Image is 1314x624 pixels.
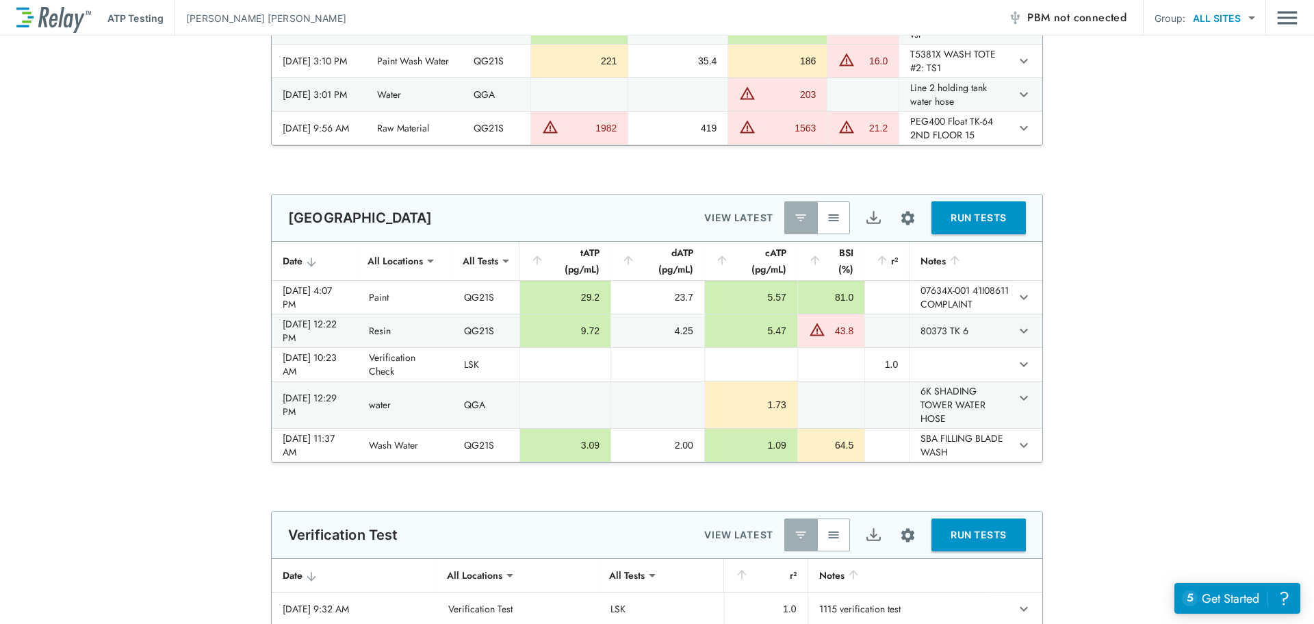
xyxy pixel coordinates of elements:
div: [DATE] 10:23 AM [283,351,347,378]
td: Paint Wash Water [366,45,463,77]
button: PBM not connected [1003,4,1132,32]
div: tATP (pg/mL) [530,245,600,277]
td: QGA [463,78,531,111]
p: VIEW LATEST [704,210,773,226]
td: Line 2 holding tank water hose [899,78,1012,111]
p: [GEOGRAPHIC_DATA] [288,210,433,226]
td: QG21S [463,112,531,145]
td: LSK [453,348,519,381]
td: QGA [453,382,519,428]
div: All Locations [358,247,433,275]
td: QG21S [453,281,519,314]
div: 3.09 [531,438,600,452]
div: [DATE] 4:07 PM [283,284,347,311]
button: RUN TESTS [931,201,1026,234]
img: Warning [809,321,825,338]
img: Export Icon [865,527,882,544]
div: r² [735,567,797,584]
td: Verification Check [358,348,453,381]
table: sticky table [272,242,1042,462]
iframe: Resource center [1174,583,1300,614]
button: Main menu [1277,5,1298,31]
div: All Locations [437,562,512,589]
div: 29.2 [531,290,600,304]
div: r² [875,253,898,269]
span: PBM [1027,8,1126,27]
td: Paint [358,281,453,314]
div: 43.8 [829,324,853,338]
div: 1.0 [876,358,898,371]
p: Group: [1155,11,1185,25]
div: 81.0 [809,290,853,304]
img: View All [827,211,840,225]
div: 5.57 [716,290,786,304]
div: 1.0 [736,602,797,616]
img: Settings Icon [899,210,916,227]
td: 07634X-001 41I08611 COMPLAINT [909,281,1012,314]
button: Site setup [890,517,926,553]
img: Warning [542,118,558,135]
div: All Tests [453,247,508,275]
img: Warning [838,118,855,135]
td: 80373 TK 6 [909,314,1012,347]
img: Settings Icon [899,527,916,544]
div: cATP (pg/mL) [715,245,786,277]
div: All Tests [600,562,654,589]
div: Notes [920,253,1001,269]
td: QG21S [453,429,519,462]
img: Latest [794,211,808,225]
div: BSI (%) [808,245,853,277]
td: Water [366,78,463,111]
span: not connected [1054,10,1126,25]
button: Site setup [890,200,926,236]
p: ATP Testing [107,11,164,25]
div: [DATE] 3:10 PM [283,54,355,68]
div: Notes [819,567,975,584]
button: Export [857,201,890,234]
td: T5381X WASH TOTE #2: TS1 [899,45,1012,77]
div: 419 [639,121,717,135]
button: RUN TESTS [931,519,1026,551]
div: [DATE] 11:37 AM [283,432,347,459]
div: 1.73 [716,398,786,412]
img: LuminUltra Relay [16,3,91,33]
td: QG21S [463,45,531,77]
div: 221 [542,54,617,68]
button: Export [857,519,890,551]
p: [PERSON_NAME] [PERSON_NAME] [186,11,346,25]
td: water [358,382,453,428]
div: 21.2 [858,121,888,135]
button: expand row [1012,83,1035,106]
div: [DATE] 9:56 AM [283,121,355,135]
div: 16.0 [858,54,888,68]
td: SBA FILLING BLADE WASH [909,429,1012,462]
td: Wash Water [358,429,453,462]
div: 1982 [562,121,617,135]
td: Raw Material [366,112,463,145]
button: expand row [1012,597,1035,621]
div: [DATE] 12:29 PM [283,391,347,419]
div: 203 [759,88,816,101]
div: 1.09 [716,438,786,452]
button: expand row [1012,434,1035,457]
img: Latest [794,528,808,542]
button: expand row [1012,116,1035,140]
td: 6K SHADING TOWER WATER HOSE [909,382,1012,428]
img: Drawer Icon [1277,5,1298,31]
div: 1563 [759,121,816,135]
img: View All [827,528,840,542]
td: QG21S [453,314,519,347]
p: Verification Test [288,527,398,543]
div: 23.7 [622,290,693,304]
button: expand row [1012,286,1035,309]
img: Warning [739,118,756,135]
th: Date [272,242,358,281]
div: [DATE] 3:01 PM [283,88,355,101]
button: expand row [1012,49,1035,73]
button: expand row [1012,386,1035,410]
div: [DATE] 9:32 AM [283,602,426,616]
div: 64.5 [809,438,853,452]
